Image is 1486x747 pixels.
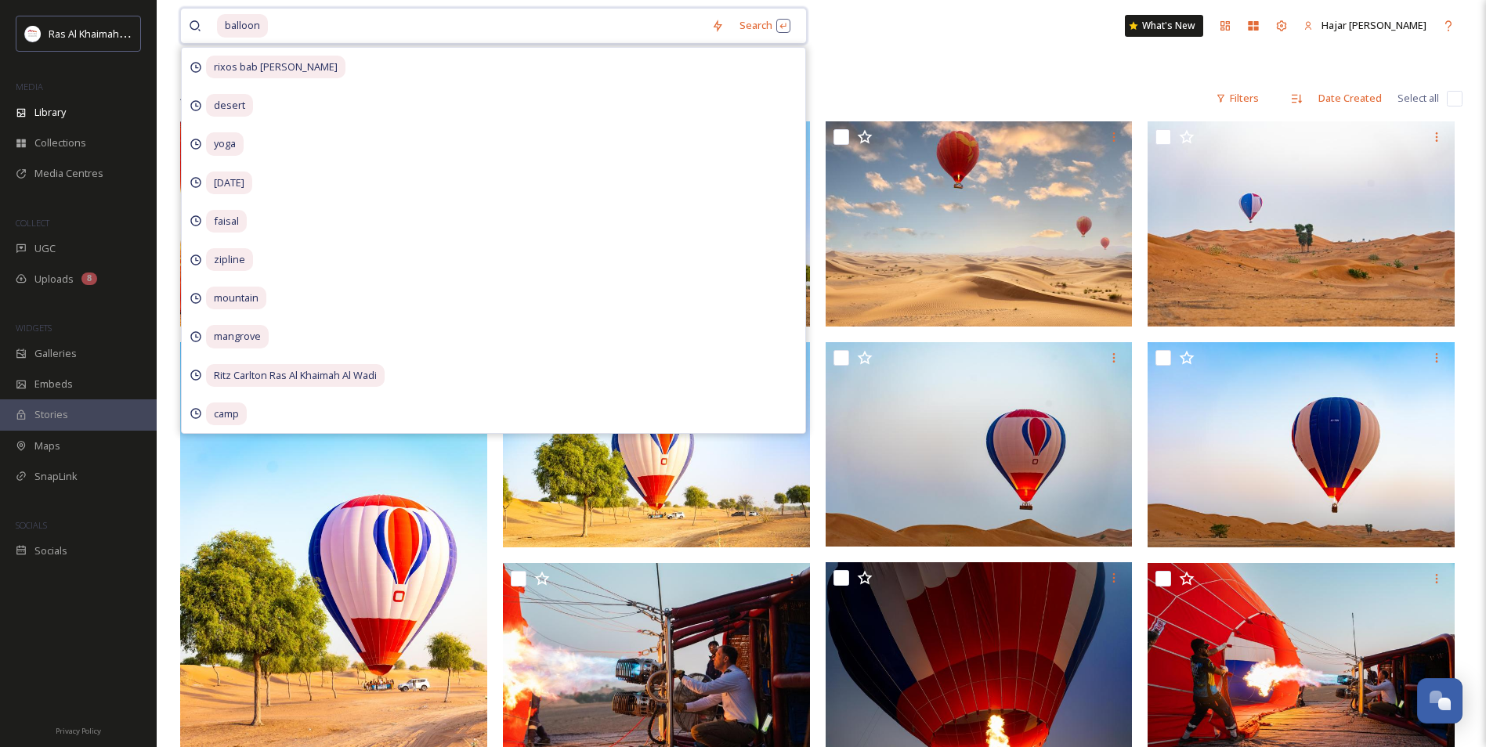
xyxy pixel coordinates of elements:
[217,14,268,37] span: balloon
[25,26,41,41] img: Logo_RAKTDA_RGB-01.png
[1125,15,1203,37] a: What's New
[206,94,253,117] span: desert
[56,720,101,739] a: Privacy Policy
[206,210,247,233] span: faisal
[206,56,345,78] span: rixos bab [PERSON_NAME]
[180,91,212,106] span: 41 file s
[180,121,487,327] img: ActionFlight Balloon - BD Desert Shoot (2).jpg
[1148,121,1455,327] img: ActionFlight Balloon - BD Desert Shoot.jpg
[826,121,1133,327] img: Hot Air Balloon.jpg
[34,241,56,256] span: UGC
[1208,83,1267,114] div: Filters
[1311,83,1390,114] div: Date Created
[34,407,68,422] span: Stories
[206,171,252,194] span: [DATE]
[826,341,1133,547] img: ActionFlight Balloon - BD Desert Shoot.jpg
[34,166,103,181] span: Media Centres
[206,287,266,309] span: mountain
[34,438,60,453] span: Maps
[34,135,86,150] span: Collections
[16,322,52,334] span: WIDGETS
[16,217,49,229] span: COLLECT
[732,10,798,41] div: Search
[34,543,67,558] span: Socials
[206,325,269,348] span: mangrove
[16,81,43,92] span: MEDIA
[34,469,78,484] span: SnapLink
[1397,91,1439,106] span: Select all
[503,342,810,547] img: ActionFlight Balloon - BD Desert Shoot.jpg
[34,272,74,287] span: Uploads
[1417,678,1462,724] button: Open Chat
[34,377,73,392] span: Embeds
[34,346,77,361] span: Galleries
[206,402,247,425] span: camp
[206,364,385,387] span: Ritz Carlton Ras Al Khaimah Al Wadi
[34,105,66,120] span: Library
[206,248,253,271] span: zipline
[206,132,244,155] span: yoga
[1321,18,1426,32] span: Hajar [PERSON_NAME]
[1296,10,1434,41] a: Hajar [PERSON_NAME]
[81,272,97,285] div: 8
[49,26,270,41] span: Ras Al Khaimah Tourism Development Authority
[16,519,47,531] span: SOCIALS
[56,726,101,736] span: Privacy Policy
[1148,342,1455,547] img: ActionFlight Balloon - BD Desert Shoot.jpg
